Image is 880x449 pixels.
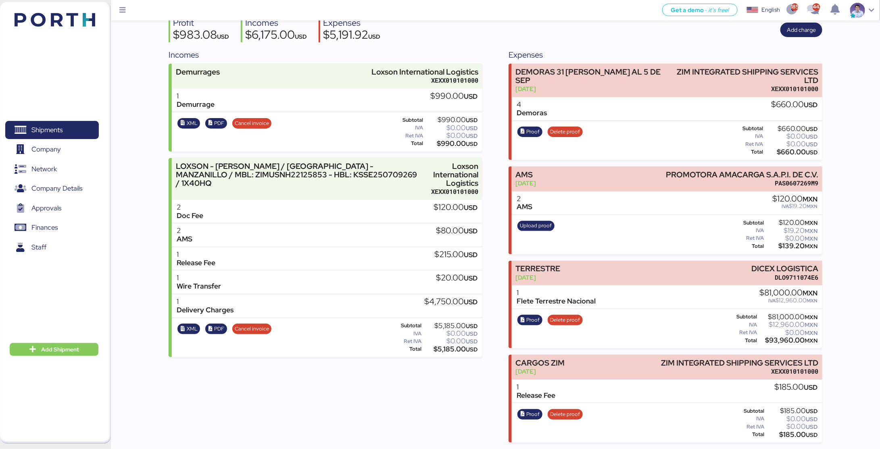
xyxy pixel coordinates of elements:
[805,321,817,328] span: MXN
[177,306,234,314] div: Delivery Charges
[807,203,817,210] span: MXN
[173,17,229,29] div: Profit
[41,345,79,354] span: Add Shipment
[5,218,99,237] a: Finances
[5,238,99,256] a: Staff
[31,143,61,155] span: Company
[434,250,478,259] div: $215.00
[390,331,421,337] div: IVA
[390,339,421,344] div: Ret IVA
[177,282,221,291] div: Wire Transfer
[187,324,198,333] span: XML
[774,383,817,392] div: $185.00
[761,6,780,14] div: English
[430,92,478,101] div: $990.00
[517,297,596,306] div: Flete Terrestre Nacional
[31,222,58,233] span: Finances
[371,68,478,76] div: Loxson International Logistics
[423,346,478,352] div: $5,185.00
[516,273,561,282] div: [DATE]
[425,133,478,139] div: $0.00
[31,124,63,136] span: Shipments
[423,338,478,344] div: $0.00
[464,227,478,235] span: USD
[550,316,580,324] span: Delete proof
[751,273,818,282] div: DLO9711074E6
[548,315,583,325] button: Delete proof
[390,323,421,328] div: Subtotal
[671,85,818,93] div: XEXX010101000
[806,423,817,430] span: USD
[771,100,817,109] div: $660.00
[425,125,478,131] div: $0.00
[730,235,764,241] div: Ret IVA
[730,149,763,155] div: Total
[751,264,818,273] div: DICEX LOGISTICA
[517,289,596,297] div: 1
[804,100,817,109] span: USD
[527,410,540,419] span: Proof
[807,297,817,304] span: MXN
[517,409,542,420] button: Proof
[666,170,818,179] div: PROMOTORA AMACARGA S.A.P.I. DE C.V.
[466,322,478,330] span: USD
[176,162,420,187] div: LOXSON - [PERSON_NAME] / [GEOGRAPHIC_DATA] - MANZANILLO / MBL: ZIMUSNH22125853 - HBL: KSSE2507092...
[516,264,561,273] div: TERRESTRE
[232,118,272,129] button: Cancel invoice
[765,235,817,241] div: $0.00
[759,330,817,336] div: $0.00
[517,127,542,137] button: Proof
[177,297,234,306] div: 1
[766,416,817,422] div: $0.00
[5,121,99,139] a: Shipments
[516,359,565,367] div: CARGOS ZIM
[516,85,667,93] div: [DATE]
[176,68,220,76] div: Demurrages
[214,324,224,333] span: PDF
[804,383,817,392] span: USD
[780,23,822,37] button: Add charge
[245,29,307,43] div: $6,175.00
[730,416,764,422] div: IVA
[806,133,817,140] span: USD
[466,346,478,353] span: USD
[730,330,757,335] div: Ret IVA
[806,149,817,156] span: USD
[730,424,764,430] div: Ret IVA
[666,179,818,187] div: PAS0607269M9
[806,141,817,148] span: USD
[516,68,667,85] div: DEMORAS 31 [PERSON_NAME] AL 5 DE SEP
[390,117,423,123] div: Subtotal
[805,314,817,321] span: MXN
[390,141,423,146] div: Total
[730,133,763,139] div: IVA
[235,324,269,333] span: Cancel invoice
[661,359,818,367] div: ZIM INTEGRATED SHIPPING SERVICES LTD
[177,274,221,282] div: 1
[425,117,478,123] div: $990.00
[765,228,817,234] div: $19.20
[424,297,478,306] div: $4,750.00
[177,227,192,235] div: 2
[517,195,532,203] div: 2
[464,297,478,306] span: USD
[516,179,536,187] div: [DATE]
[116,4,129,17] button: Menu
[730,338,757,343] div: Total
[509,49,822,61] div: Expenses
[517,315,542,325] button: Proof
[516,170,536,179] div: AMS
[31,163,57,175] span: Network
[177,100,215,109] div: Demurrage
[806,431,817,439] span: USD
[765,141,817,147] div: $0.00
[177,250,215,259] div: 1
[177,92,215,100] div: 1
[806,125,817,133] span: USD
[805,329,817,337] span: MXN
[217,33,229,40] span: USD
[803,195,817,204] span: MXN
[464,92,478,101] span: USD
[5,179,99,198] a: Company Details
[766,424,817,430] div: $0.00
